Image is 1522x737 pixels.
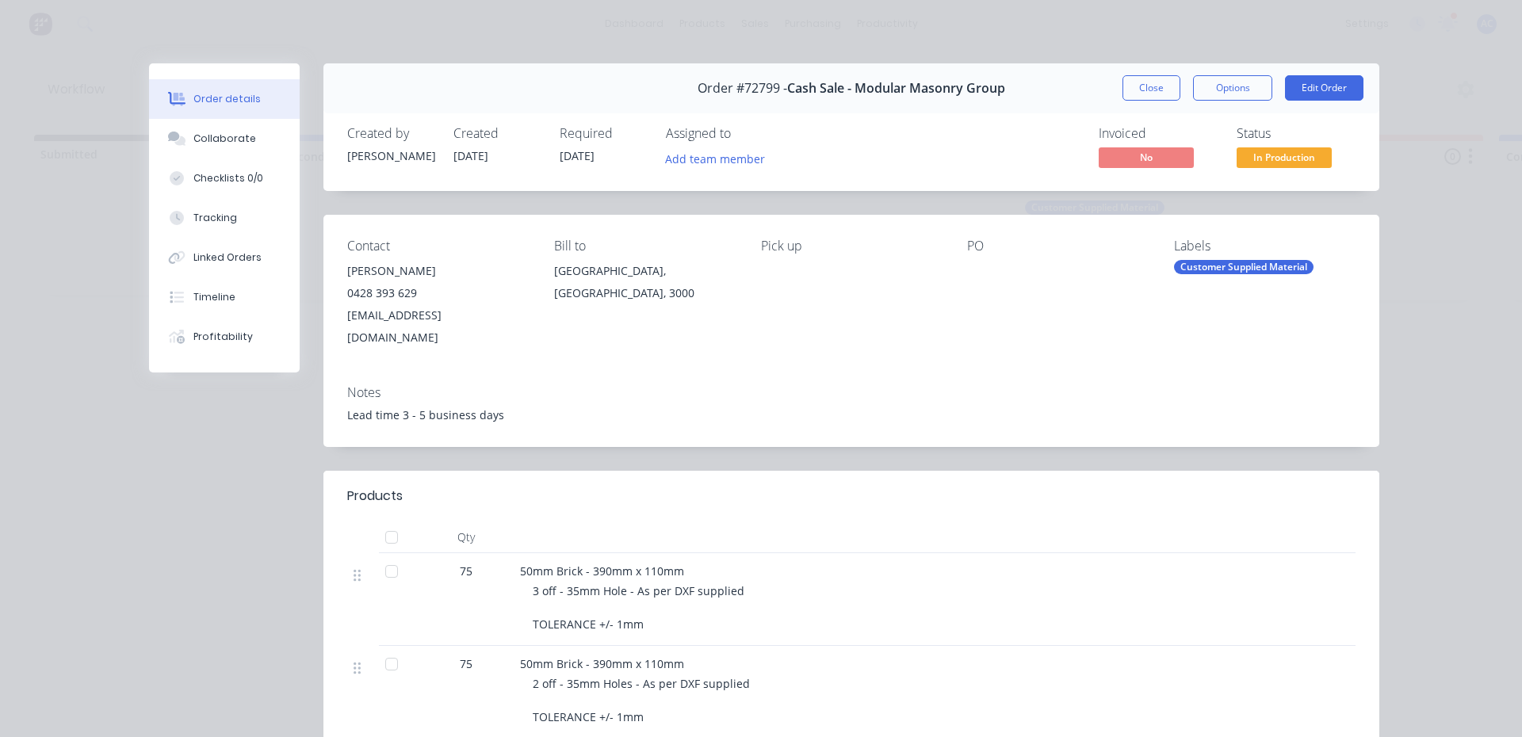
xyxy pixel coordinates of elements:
[149,119,300,158] button: Collaborate
[149,79,300,119] button: Order details
[149,238,300,277] button: Linked Orders
[460,563,472,579] span: 75
[1237,126,1356,141] div: Status
[193,92,261,106] div: Order details
[419,521,514,553] div: Qty
[149,158,300,198] button: Checklists 0/0
[149,317,300,357] button: Profitability
[347,282,529,304] div: 0428 393 629
[1174,239,1356,254] div: Labels
[657,147,774,169] button: Add team member
[761,239,943,254] div: Pick up
[453,126,541,141] div: Created
[193,132,256,146] div: Collaborate
[193,171,263,185] div: Checklists 0/0
[554,260,736,311] div: [GEOGRAPHIC_DATA], [GEOGRAPHIC_DATA], 3000
[193,330,253,344] div: Profitability
[554,260,736,304] div: [GEOGRAPHIC_DATA], [GEOGRAPHIC_DATA], 3000
[1174,260,1314,274] div: Customer Supplied Material
[666,126,824,141] div: Assigned to
[560,126,647,141] div: Required
[347,239,529,254] div: Contact
[347,385,1356,400] div: Notes
[787,81,1005,96] span: Cash Sale - Modular Masonry Group
[698,81,787,96] span: Order #72799 -
[1099,126,1218,141] div: Invoiced
[193,211,237,225] div: Tracking
[193,290,235,304] div: Timeline
[1237,147,1332,171] button: In Production
[1237,147,1332,167] span: In Production
[666,147,774,169] button: Add team member
[460,655,472,672] span: 75
[347,407,1356,423] div: Lead time 3 - 5 business days
[453,148,488,163] span: [DATE]
[193,250,262,265] div: Linked Orders
[520,563,684,579] span: 50mm Brick - 390mm x 110mm
[347,126,434,141] div: Created by
[1193,75,1272,101] button: Options
[967,239,1149,254] div: PO
[554,239,736,254] div: Bill to
[347,487,403,506] div: Products
[1285,75,1363,101] button: Edit Order
[149,198,300,238] button: Tracking
[347,260,529,282] div: [PERSON_NAME]
[347,260,529,349] div: [PERSON_NAME]0428 393 629[EMAIL_ADDRESS][DOMAIN_NAME]
[149,277,300,317] button: Timeline
[1099,147,1194,167] span: No
[347,304,529,349] div: [EMAIL_ADDRESS][DOMAIN_NAME]
[560,148,595,163] span: [DATE]
[520,656,684,671] span: 50mm Brick - 390mm x 110mm
[533,583,744,632] span: 3 off - 35mm Hole - As per DXF supplied TOLERANCE +/- 1mm
[1122,75,1180,101] button: Close
[533,676,750,724] span: 2 off - 35mm Holes - As per DXF supplied TOLERANCE +/- 1mm
[347,147,434,164] div: [PERSON_NAME]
